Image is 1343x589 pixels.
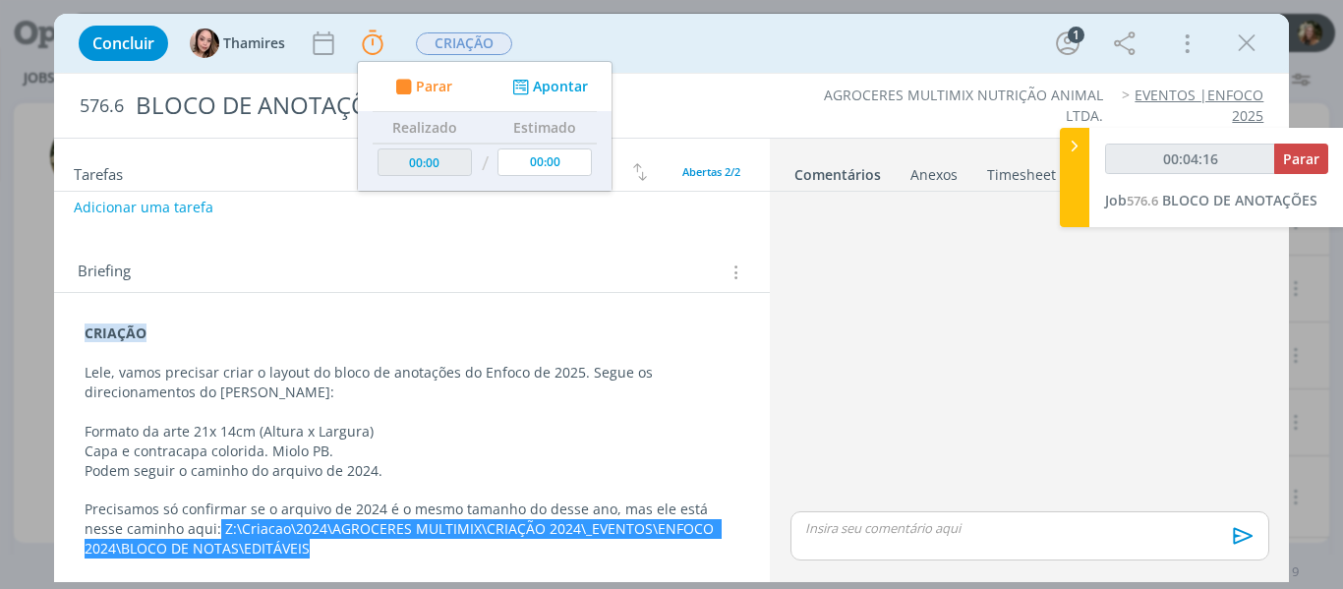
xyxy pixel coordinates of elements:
[493,112,597,144] th: Estimado
[92,35,154,51] span: Concluir
[128,82,762,130] div: BLOCO DE ANOTAÇÕES
[373,112,477,144] th: Realizado
[1052,28,1083,59] button: 1
[1068,27,1084,43] div: 1
[1283,149,1319,168] span: Parar
[1135,86,1263,124] a: EVENTOS |ENFOCO 2025
[1127,192,1158,209] span: 576.6
[682,164,740,179] span: Abertas 2/2
[415,80,451,93] span: Parar
[1274,144,1328,174] button: Parar
[223,36,285,50] span: Thamires
[476,144,493,184] td: /
[1105,191,1317,209] a: Job576.6BLOCO DE ANOTAÇÕES
[79,26,168,61] button: Concluir
[190,29,285,58] button: TThamires
[986,156,1057,185] a: Timesheet
[793,156,882,185] a: Comentários
[74,160,123,184] span: Tarefas
[85,461,740,481] p: Podem seguir o caminho do arquivo de 2024.
[633,163,647,181] img: arrow-down-up.svg
[415,31,513,56] button: CRIAÇÃO
[85,363,740,402] p: Lele, vamos precisar criar o layout do bloco de anotações do Enfoco de 2025. Segue os direcioname...
[824,86,1103,124] a: AGROCERES MULTIMIX NUTRIÇÃO ANIMAL LTDA.
[507,77,589,97] button: Apontar
[1162,191,1317,209] span: BLOCO DE ANOTAÇÕES
[85,324,146,342] strong: CRIAÇÃO
[416,32,512,55] span: CRIAÇÃO
[80,95,124,117] span: 576.6
[54,14,1290,582] div: dialog
[85,500,740,559] p: Precisamos só confirmar se o arquivo de 2024 é o mesmo tamanho do desse ano, mas ele está nesse c...
[910,165,958,185] div: Anexos
[85,442,740,461] p: Capa e contracapa colorida. Miolo PB.
[73,190,214,225] button: Adicionar uma tarefa
[85,422,740,442] p: Formato da arte 21x 14cm (Altura x Largura)
[389,77,452,97] button: Parar
[78,260,131,285] span: Briefing
[190,29,219,58] img: T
